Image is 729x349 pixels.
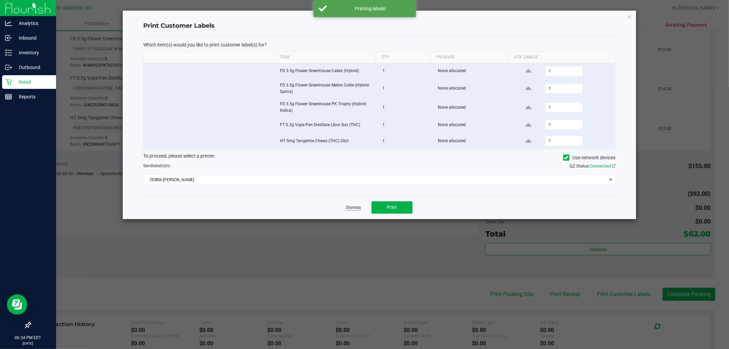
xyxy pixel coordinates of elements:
[144,175,607,185] span: ZEBRA-[PERSON_NAME]
[12,19,53,27] p: Analytics
[5,35,12,41] inline-svg: Inbound
[143,22,616,30] h4: Print Customer Labels
[378,98,434,117] td: 1
[276,117,378,133] td: FT 0.3g Vape Pen Distillate Libra Sun (THC)
[12,63,53,71] p: Outbound
[387,204,397,210] span: Print
[143,163,171,168] span: Send to:
[434,63,513,79] td: None allocated
[5,93,12,100] inline-svg: Reports
[12,49,53,57] p: Inventory
[138,152,621,163] div: To proceed, please select a printer.
[563,154,616,161] label: Use network devices
[276,133,378,149] td: HT 5mg Tangerine Chews (THC) 20ct
[276,79,378,98] td: FD 3.5g Flower Greenhouse Melon Collie (Hybrid-Sativa)
[430,52,508,63] th: Package
[143,42,616,48] p: Which item(s) would you like to print customer label(s) for?
[5,20,12,27] inline-svg: Analytics
[5,64,12,71] inline-svg: Outbound
[7,294,27,315] iframe: Resource center
[434,98,513,117] td: None allocated
[347,205,361,211] a: Dismiss
[372,201,413,214] button: Print
[378,63,434,79] td: 1
[434,117,513,133] td: None allocated
[5,79,12,85] inline-svg: Retail
[590,163,611,169] span: Connected
[276,63,378,79] td: FD 3.5g Flower Greenhouse Cakez (Hybrid)
[378,79,434,98] td: 1
[152,163,166,168] span: label(s)
[569,163,616,169] span: QZ Status:
[12,34,53,42] p: Inbound
[434,79,513,98] td: None allocated
[3,335,53,341] p: 06:34 PM EDT
[330,5,411,12] div: Printing labels!
[378,133,434,149] td: 1
[434,133,513,149] td: None allocated
[5,49,12,56] inline-svg: Inventory
[508,52,609,63] th: # of labels
[12,93,53,101] p: Reports
[276,98,378,117] td: FD 3.5g Flower Greenhouse PK Trophy (Hybrid-Indica)
[376,52,430,63] th: Qty
[274,52,376,63] th: Item
[3,341,53,346] p: [DATE]
[12,78,53,86] p: Retail
[378,117,434,133] td: 1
